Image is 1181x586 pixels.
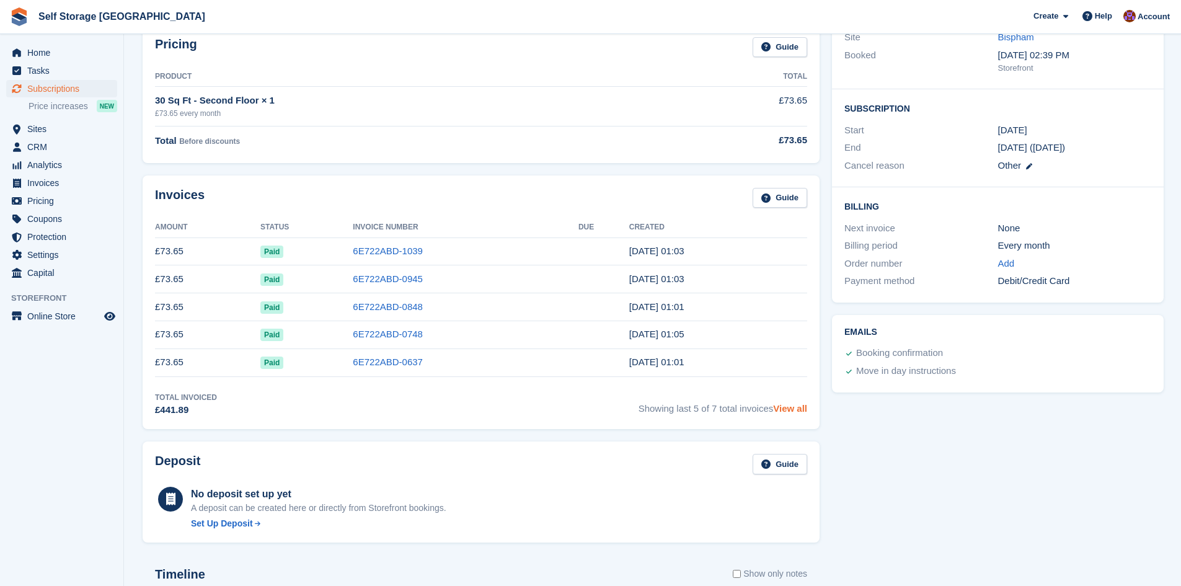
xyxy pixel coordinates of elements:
[27,174,102,192] span: Invoices
[844,200,1151,212] h2: Billing
[6,308,117,325] a: menu
[753,454,807,474] a: Guide
[29,100,88,112] span: Price increases
[6,228,117,246] a: menu
[260,273,283,286] span: Paid
[6,120,117,138] a: menu
[191,487,446,502] div: No deposit set up yet
[844,102,1151,114] h2: Subscription
[629,357,684,367] time: 2025-05-31 00:01:47 UTC
[998,160,1022,171] span: Other
[998,142,1066,153] span: [DATE] ([DATE])
[856,364,956,379] div: Move in day instructions
[27,192,102,210] span: Pricing
[629,329,684,339] time: 2025-06-30 00:05:22 UTC
[155,108,682,119] div: £73.65 every month
[682,67,807,87] th: Total
[998,48,1151,63] div: [DATE] 02:39 PM
[10,7,29,26] img: stora-icon-8386f47178a22dfd0bd8f6a31ec36ba5ce8667c1dd55bd0f319d3a0aa187defe.svg
[6,80,117,97] a: menu
[6,264,117,282] a: menu
[353,218,578,238] th: Invoice Number
[844,257,997,271] div: Order number
[998,62,1151,74] div: Storefront
[6,210,117,228] a: menu
[27,62,102,79] span: Tasks
[155,37,197,58] h2: Pricing
[6,62,117,79] a: menu
[260,357,283,369] span: Paid
[155,94,682,108] div: 30 Sq Ft - Second Floor × 1
[1095,10,1112,22] span: Help
[27,210,102,228] span: Coupons
[260,246,283,258] span: Paid
[844,159,997,173] div: Cancel reason
[191,517,446,530] a: Set Up Deposit
[629,273,684,284] time: 2025-08-31 00:03:52 UTC
[6,174,117,192] a: menu
[998,221,1151,236] div: None
[155,265,260,293] td: £73.65
[6,192,117,210] a: menu
[191,517,253,530] div: Set Up Deposit
[353,357,423,367] a: 6E722ABD-0637
[11,292,123,304] span: Storefront
[27,120,102,138] span: Sites
[155,567,205,582] h2: Timeline
[733,567,741,580] input: Show only notes
[353,273,423,284] a: 6E722ABD-0945
[1138,11,1170,23] span: Account
[844,48,997,74] div: Booked
[998,123,1027,138] time: 2025-03-31 00:00:00 UTC
[629,301,684,312] time: 2025-07-31 00:01:49 UTC
[6,138,117,156] a: menu
[260,301,283,314] span: Paid
[155,321,260,348] td: £73.65
[97,100,117,112] div: NEW
[102,309,117,324] a: Preview store
[353,246,423,256] a: 6E722ABD-1039
[844,327,1151,337] h2: Emails
[6,246,117,264] a: menu
[260,218,353,238] th: Status
[155,403,217,417] div: £441.89
[856,346,943,361] div: Booking confirmation
[844,221,997,236] div: Next invoice
[6,44,117,61] a: menu
[27,44,102,61] span: Home
[629,246,684,256] time: 2025-09-30 00:03:52 UTC
[998,274,1151,288] div: Debit/Credit Card
[27,246,102,264] span: Settings
[27,156,102,174] span: Analytics
[753,188,807,208] a: Guide
[1123,10,1136,22] img: Self Storage Assistant
[844,30,997,45] div: Site
[998,32,1034,42] a: Bispham
[844,274,997,288] div: Payment method
[844,239,997,253] div: Billing period
[578,218,629,238] th: Due
[155,67,682,87] th: Product
[682,87,807,126] td: £73.65
[27,80,102,97] span: Subscriptions
[155,188,205,208] h2: Invoices
[773,403,807,414] a: View all
[998,239,1151,253] div: Every month
[155,135,177,146] span: Total
[629,218,807,238] th: Created
[155,392,217,403] div: Total Invoiced
[27,138,102,156] span: CRM
[1033,10,1058,22] span: Create
[27,264,102,282] span: Capital
[733,567,807,580] label: Show only notes
[155,454,200,474] h2: Deposit
[155,293,260,321] td: £73.65
[260,329,283,341] span: Paid
[155,348,260,376] td: £73.65
[998,257,1015,271] a: Add
[191,502,446,515] p: A deposit can be created here or directly from Storefront bookings.
[753,37,807,58] a: Guide
[27,228,102,246] span: Protection
[6,156,117,174] a: menu
[29,99,117,113] a: Price increases NEW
